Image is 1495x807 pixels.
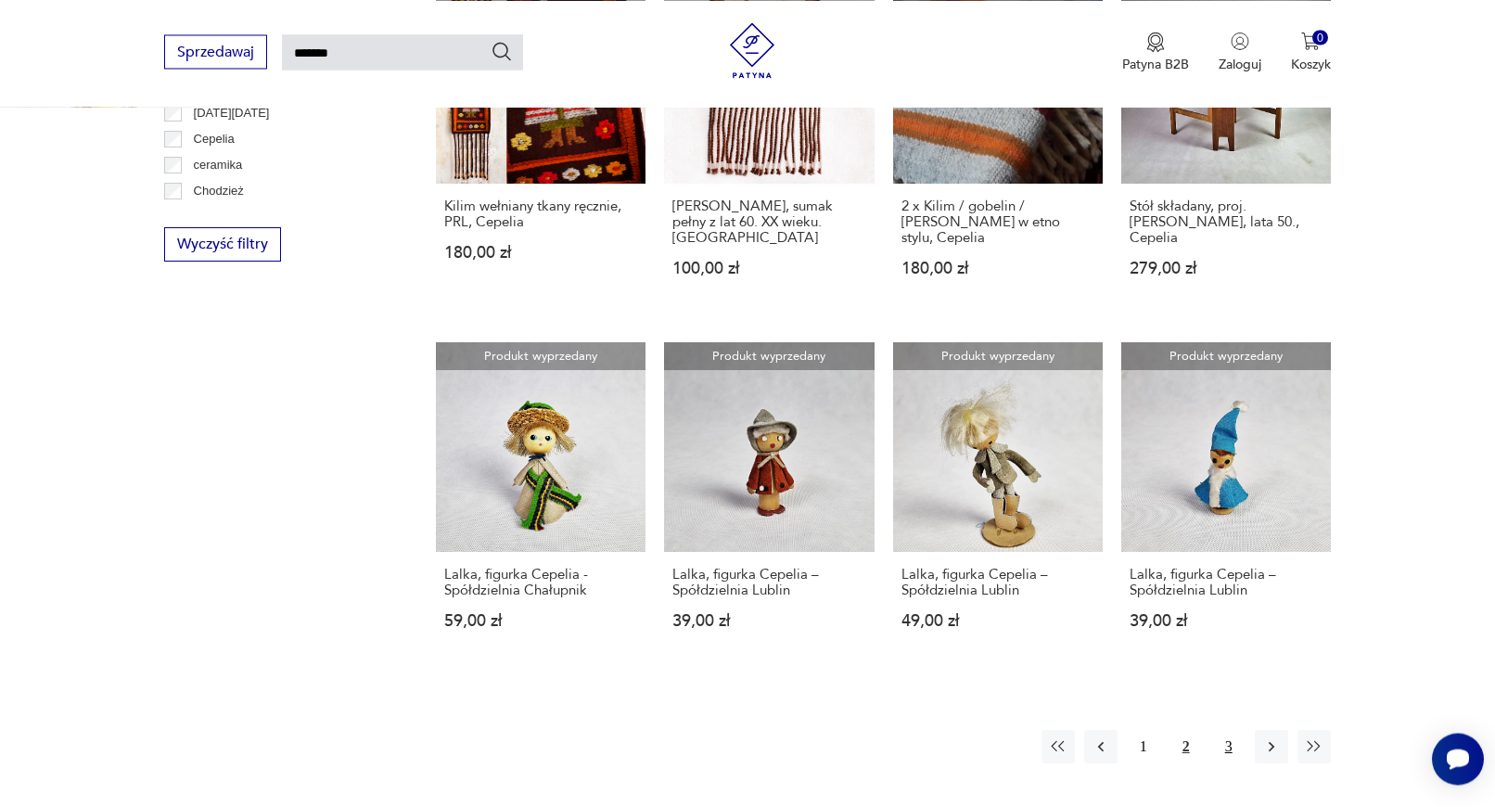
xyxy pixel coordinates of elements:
img: Patyna - sklep z meblami i dekoracjami vintage [724,22,780,78]
p: Ćmielów [194,207,240,227]
img: Ikonka użytkownika [1231,32,1249,50]
img: Ikona koszyka [1301,32,1320,50]
h3: Lalka, figurka Cepelia – Spółdzielnia Lublin [901,567,1094,598]
a: Produkt wyprzedanyLalka, figurka Cepelia - Spółdzielnia ChałupnikLalka, figurka Cepelia - Spółdzi... [436,342,645,665]
h3: Lalka, figurka Cepelia – Spółdzielnia Lublin [672,567,865,598]
p: Koszyk [1291,55,1331,72]
p: 59,00 zł [444,613,637,629]
h3: Kilim wełniany tkany ręcznie, PRL, Cepelia [444,199,637,230]
iframe: Smartsupp widget button [1432,733,1484,785]
button: Szukaj [491,40,513,62]
button: 1 [1127,730,1160,763]
h3: Stół składany, proj. [PERSON_NAME], lata 50., Cepelia [1130,199,1322,246]
button: Patyna B2B [1122,32,1189,72]
img: Ikona medalu [1146,32,1165,52]
h3: Lalka, figurka Cepelia - Spółdzielnia Chałupnik [444,567,637,598]
p: Zaloguj [1219,55,1261,72]
p: 180,00 zł [444,245,637,261]
button: 0Koszyk [1291,32,1331,72]
p: [DATE][DATE] [194,103,270,123]
button: Wyczyść filtry [164,227,281,262]
p: 49,00 zł [901,613,1094,629]
p: ceramika [194,155,243,175]
p: 279,00 zł [1130,261,1322,276]
button: Zaloguj [1219,32,1261,72]
a: Ikona medaluPatyna B2B [1122,32,1189,72]
p: 39,00 zł [1130,613,1322,629]
a: Sprzedawaj [164,46,267,59]
p: 39,00 zł [672,613,865,629]
p: Patyna B2B [1122,55,1189,72]
button: 3 [1212,730,1246,763]
button: 2 [1169,730,1203,763]
p: Cepelia [194,129,235,149]
div: 0 [1312,30,1328,45]
a: Produkt wyprzedanyLalka, figurka Cepelia – Spółdzielnia LublinLalka, figurka Cepelia – Spółdzieln... [1121,342,1331,665]
h3: Lalka, figurka Cepelia – Spółdzielnia Lublin [1130,567,1322,598]
p: 180,00 zł [901,261,1094,276]
p: Chodzież [194,181,244,201]
h3: [PERSON_NAME], sumak pełny z lat 60. XX wieku. [GEOGRAPHIC_DATA] [672,199,865,246]
a: Produkt wyprzedanyLalka, figurka Cepelia – Spółdzielnia LublinLalka, figurka Cepelia – Spółdzieln... [893,342,1103,665]
p: 100,00 zł [672,261,865,276]
a: Produkt wyprzedanyLalka, figurka Cepelia – Spółdzielnia LublinLalka, figurka Cepelia – Spółdzieln... [664,342,874,665]
button: Sprzedawaj [164,34,267,69]
h3: 2 x Kilim / gobelin / [PERSON_NAME] w etno stylu, Cepelia [901,199,1094,246]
